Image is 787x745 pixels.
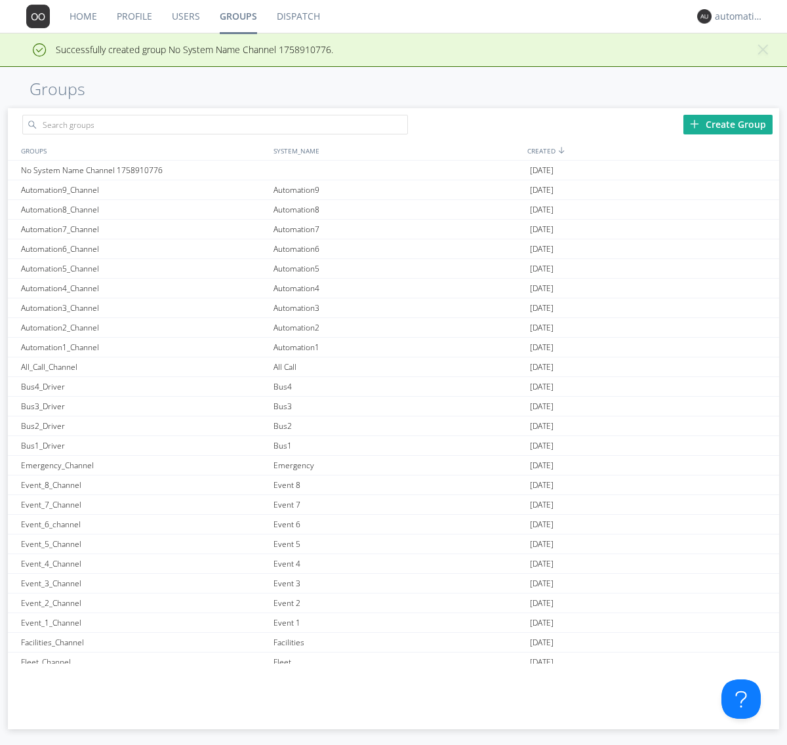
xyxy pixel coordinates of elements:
iframe: Toggle Customer Support [721,679,761,719]
a: Event_1_ChannelEvent 1[DATE] [8,613,779,633]
div: Event_5_Channel [18,534,270,554]
a: Automation9_ChannelAutomation9[DATE] [8,180,779,200]
div: CREATED [524,141,779,160]
div: Event 1 [270,613,527,632]
span: [DATE] [530,397,554,416]
div: Facilities [270,633,527,652]
a: Automation1_ChannelAutomation1[DATE] [8,338,779,357]
div: Automation5 [270,259,527,278]
a: Bus1_DriverBus1[DATE] [8,436,779,456]
span: [DATE] [530,554,554,574]
div: Event_6_channel [18,515,270,534]
div: automation+dispatcher0014 [715,10,764,23]
span: [DATE] [530,653,554,672]
a: Automation2_ChannelAutomation2[DATE] [8,318,779,338]
a: Bus3_DriverBus3[DATE] [8,397,779,416]
div: Automation2_Channel [18,318,270,337]
span: [DATE] [530,416,554,436]
div: GROUPS [18,141,267,160]
img: 373638.png [697,9,712,24]
span: [DATE] [530,436,554,456]
a: Facilities_ChannelFacilities[DATE] [8,633,779,653]
a: Automation3_ChannelAutomation3[DATE] [8,298,779,318]
div: Event 3 [270,574,527,593]
div: Automation5_Channel [18,259,270,278]
a: Bus4_DriverBus4[DATE] [8,377,779,397]
span: [DATE] [530,318,554,338]
span: [DATE] [530,633,554,653]
div: Facilities_Channel [18,633,270,652]
div: Event 5 [270,534,527,554]
span: [DATE] [530,259,554,279]
a: Event_4_ChannelEvent 4[DATE] [8,554,779,574]
span: [DATE] [530,495,554,515]
span: [DATE] [530,377,554,397]
span: [DATE] [530,456,554,475]
div: Automation1_Channel [18,338,270,357]
div: Event_7_Channel [18,495,270,514]
div: Automation2 [270,318,527,337]
div: Bus1 [270,436,527,455]
div: Automation7 [270,220,527,239]
div: No System Name Channel 1758910776 [18,161,270,180]
a: Event_2_ChannelEvent 2[DATE] [8,594,779,613]
div: Automation9 [270,180,527,199]
a: Bus2_DriverBus2[DATE] [8,416,779,436]
div: Automation9_Channel [18,180,270,199]
span: [DATE] [530,220,554,239]
a: Event_6_channelEvent 6[DATE] [8,515,779,534]
div: Bus3_Driver [18,397,270,416]
a: All_Call_ChannelAll Call[DATE] [8,357,779,377]
a: Event_7_ChannelEvent 7[DATE] [8,495,779,515]
div: SYSTEM_NAME [270,141,524,160]
a: Emergency_ChannelEmergency[DATE] [8,456,779,475]
div: Event 6 [270,515,527,534]
a: Automation5_ChannelAutomation5[DATE] [8,259,779,279]
div: Automation6_Channel [18,239,270,258]
img: plus.svg [690,119,699,129]
div: Emergency [270,456,527,475]
span: [DATE] [530,534,554,554]
div: Automation3_Channel [18,298,270,317]
div: All Call [270,357,527,376]
span: [DATE] [530,357,554,377]
span: [DATE] [530,475,554,495]
div: All_Call_Channel [18,357,270,376]
div: Automation4_Channel [18,279,270,298]
a: No System Name Channel 1758910776[DATE] [8,161,779,180]
a: Event_8_ChannelEvent 8[DATE] [8,475,779,495]
span: [DATE] [530,279,554,298]
div: Bus2_Driver [18,416,270,435]
span: [DATE] [530,594,554,613]
img: 373638.png [26,5,50,28]
div: Automation8_Channel [18,200,270,219]
div: Bus4 [270,377,527,396]
div: Event 8 [270,475,527,494]
span: [DATE] [530,298,554,318]
div: Event 4 [270,554,527,573]
a: Event_5_ChannelEvent 5[DATE] [8,534,779,554]
a: Fleet_ChannelFleet[DATE] [8,653,779,672]
span: [DATE] [530,200,554,220]
span: [DATE] [530,613,554,633]
div: Event_4_Channel [18,554,270,573]
a: Automation8_ChannelAutomation8[DATE] [8,200,779,220]
a: Automation4_ChannelAutomation4[DATE] [8,279,779,298]
div: Bus3 [270,397,527,416]
div: Emergency_Channel [18,456,270,475]
div: Fleet [270,653,527,672]
a: Automation7_ChannelAutomation7[DATE] [8,220,779,239]
span: Successfully created group No System Name Channel 1758910776. [10,43,333,56]
div: Bus2 [270,416,527,435]
div: Automation1 [270,338,527,357]
div: Event_1_Channel [18,613,270,632]
div: Automation7_Channel [18,220,270,239]
input: Search groups [22,115,408,134]
span: [DATE] [530,180,554,200]
div: Automation6 [270,239,527,258]
div: Event 2 [270,594,527,613]
div: Automation8 [270,200,527,219]
div: Create Group [683,115,773,134]
a: Event_3_ChannelEvent 3[DATE] [8,574,779,594]
span: [DATE] [530,161,554,180]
